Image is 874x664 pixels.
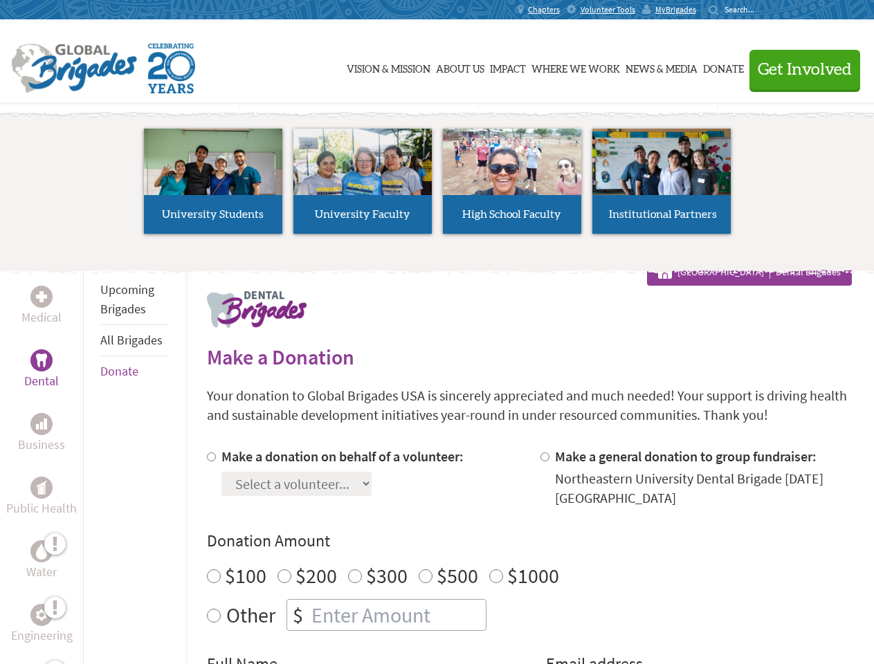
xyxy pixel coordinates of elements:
[749,50,860,89] button: Get Involved
[207,386,852,425] p: Your donation to Global Brigades USA is sincerely appreciated and much needed! Your support is dr...
[36,418,47,430] img: Business
[100,282,154,317] a: Upcoming Brigades
[226,599,275,631] label: Other
[507,562,559,589] label: $1000
[581,4,635,15] span: Volunteer Tools
[366,562,408,589] label: $300
[36,543,47,559] img: Water
[293,129,432,234] a: University Faculty
[30,413,53,435] div: Business
[30,477,53,499] div: Public Health
[100,356,168,387] li: Donate
[144,129,282,234] a: University Students
[758,62,852,78] span: Get Involved
[207,291,307,328] img: logo-dental.png
[528,4,560,15] span: Chapters
[6,499,77,518] p: Public Health
[703,33,744,102] a: Donate
[100,332,163,348] a: All Brigades
[26,562,57,582] p: Water
[287,600,309,630] div: $
[315,209,410,220] span: University Faculty
[18,435,65,454] p: Business
[144,129,282,221] img: menu_brigades_submenu_1.jpg
[655,4,696,15] span: MyBrigades
[592,129,731,234] a: Institutional Partners
[462,209,561,220] span: High School Faculty
[490,33,526,102] a: Impact
[30,349,53,371] div: Dental
[11,604,73,645] a: EngineeringEngineering
[24,371,59,391] p: Dental
[443,129,581,196] img: menu_brigades_submenu_3.jpg
[293,129,432,221] img: menu_brigades_submenu_2.jpg
[36,291,47,302] img: Medical
[725,4,764,15] input: Search...
[148,44,195,93] img: Global Brigades Celebrating 20 Years
[26,540,57,582] a: WaterWater
[100,363,138,379] a: Donate
[36,609,47,620] img: Engineering
[207,344,852,369] h2: Make a Donation
[18,413,65,454] a: BusinessBusiness
[531,33,620,102] a: Where We Work
[347,33,430,102] a: Vision & Mission
[36,353,47,367] img: Dental
[295,562,337,589] label: $200
[30,286,53,308] div: Medical
[592,129,731,221] img: menu_brigades_submenu_4.jpg
[11,626,73,645] p: Engineering
[225,562,266,589] label: $100
[100,325,168,356] li: All Brigades
[555,469,852,508] div: Northeastern University Dental Brigade [DATE] [GEOGRAPHIC_DATA]
[626,33,698,102] a: News & Media
[36,481,47,495] img: Public Health
[436,33,484,102] a: About Us
[309,600,486,630] input: Enter Amount
[162,209,264,220] span: University Students
[24,349,59,391] a: DentalDental
[437,562,478,589] label: $500
[11,44,137,93] img: Global Brigades Logo
[6,477,77,518] a: Public HealthPublic Health
[609,209,717,220] span: Institutional Partners
[221,448,464,465] label: Make a donation on behalf of a volunteer:
[30,540,53,562] div: Water
[21,286,62,327] a: MedicalMedical
[207,530,852,552] h4: Donation Amount
[30,604,53,626] div: Engineering
[100,275,168,325] li: Upcoming Brigades
[555,448,817,465] label: Make a general donation to group fundraiser:
[443,129,581,234] a: High School Faculty
[21,308,62,327] p: Medical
